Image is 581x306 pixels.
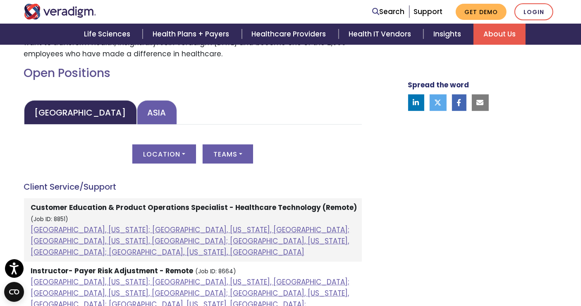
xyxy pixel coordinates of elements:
a: Search [373,6,405,17]
a: Health IT Vendors [339,24,423,45]
a: About Us [473,24,526,45]
a: Healthcare Providers [242,24,339,45]
a: Insights [423,24,473,45]
a: [GEOGRAPHIC_DATA], [US_STATE]; [GEOGRAPHIC_DATA], [US_STATE], [GEOGRAPHIC_DATA]; [GEOGRAPHIC_DATA... [31,225,350,257]
strong: Customer Education & Product Operations Specialist - Healthcare Technology (Remote) [31,202,357,212]
button: Open CMP widget [4,282,24,302]
button: Teams [203,145,253,164]
img: Veradigm logo [24,4,96,19]
a: Health Plans + Payers [143,24,241,45]
h2: Open Positions [24,66,362,80]
a: Life Sciences [74,24,143,45]
small: (Job ID: 8851) [31,215,69,223]
h4: Client Service/Support [24,182,362,192]
strong: Instructor- Payer Risk Adjustment - Remote [31,266,194,276]
small: (Job ID: 8664) [196,267,237,275]
button: Location [132,145,196,164]
a: Get Demo [456,4,507,20]
a: Support [414,7,442,17]
a: Asia [137,100,177,125]
a: [GEOGRAPHIC_DATA] [24,100,137,125]
a: Login [514,3,553,20]
strong: Spread the word [408,80,469,89]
